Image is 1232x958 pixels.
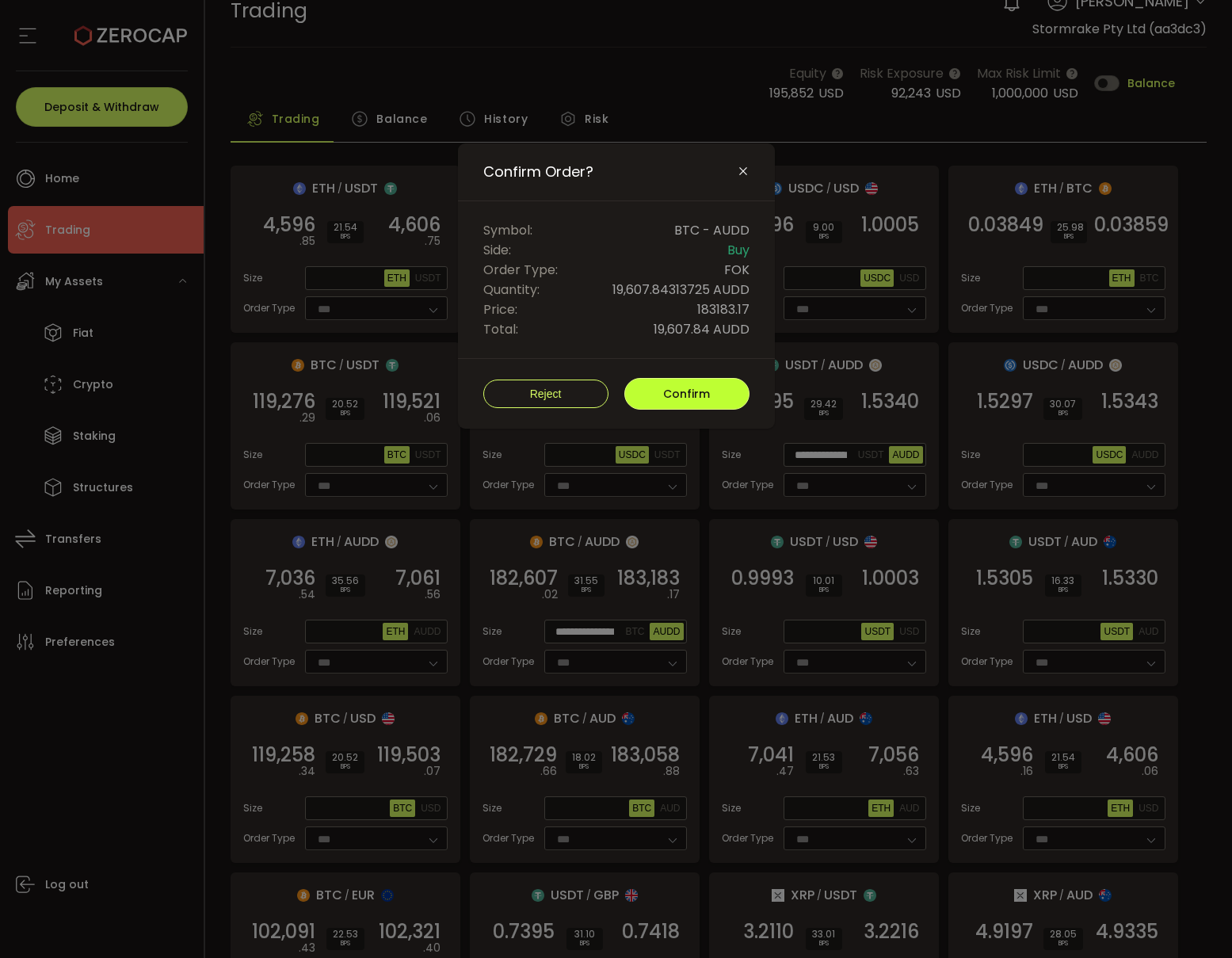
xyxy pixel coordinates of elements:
[654,319,749,339] span: 19,607.84 AUDD
[483,380,608,408] button: Reject
[483,300,517,319] span: Price:
[483,260,558,280] span: Order Type:
[727,240,749,260] span: Buy
[624,378,749,410] button: Confirm
[458,143,775,429] div: Confirm Order?
[697,300,749,319] span: 183183.17
[483,162,593,181] span: Confirm Order?
[724,260,749,280] span: FOK
[663,386,710,402] span: Confirm
[1043,787,1232,958] iframe: Chat Widget
[483,319,518,339] span: Total:
[674,220,749,240] span: BTC - AUDD
[483,240,511,260] span: Side:
[530,387,562,400] span: Reject
[737,165,749,179] button: Close
[483,280,540,300] span: Quantity:
[612,280,749,300] span: 19,607.84313725 AUDD
[483,220,532,240] span: Symbol:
